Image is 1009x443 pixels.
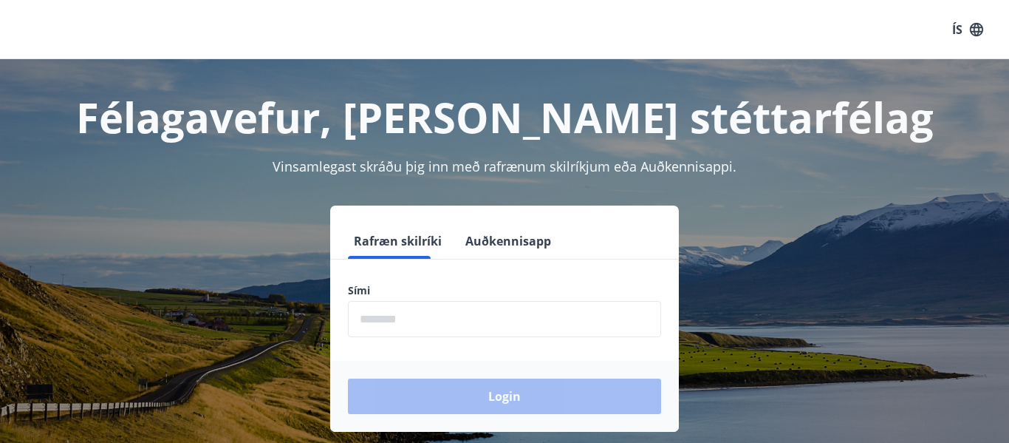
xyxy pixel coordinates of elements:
h1: Félagavefur, [PERSON_NAME] stéttarfélag [18,89,991,145]
button: ÍS [944,16,991,43]
label: Sími [348,283,661,298]
span: Vinsamlegast skráðu þig inn með rafrænum skilríkjum eða Auðkennisappi. [273,158,736,175]
button: Rafræn skilríki [348,223,448,259]
button: Auðkennisapp [459,223,557,259]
